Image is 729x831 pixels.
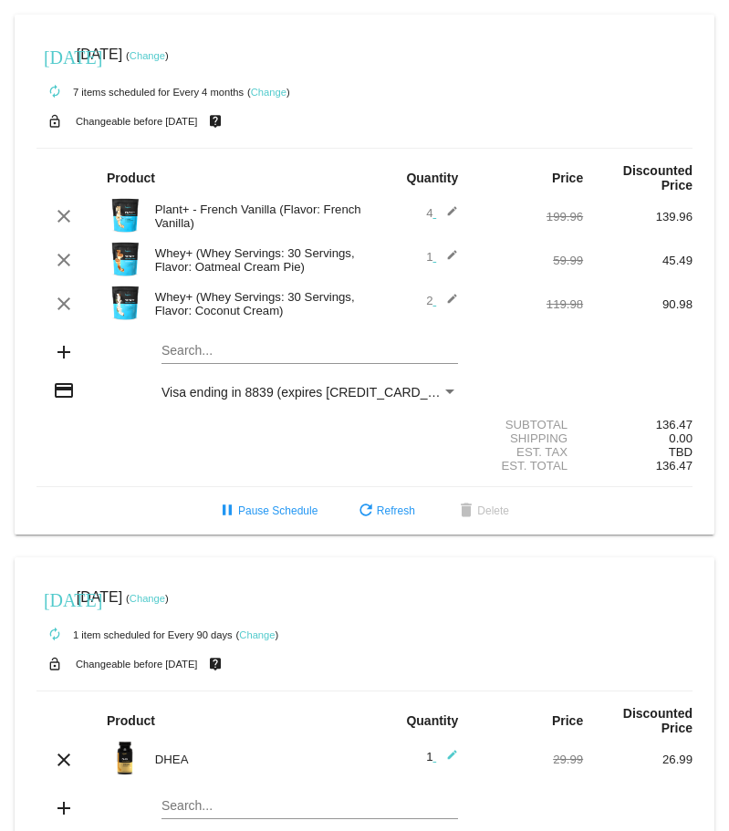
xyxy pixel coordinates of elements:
[204,109,226,133] mat-icon: live_help
[44,624,66,646] mat-icon: autorenew
[426,750,458,763] span: 1
[53,293,75,315] mat-icon: clear
[107,171,155,185] strong: Product
[436,205,458,227] mat-icon: edit
[355,504,415,517] span: Refresh
[436,749,458,771] mat-icon: edit
[107,197,143,234] img: Image-1-Carousel-Plant-Vanilla-no-badge-Transp.png
[583,418,693,431] div: 136.47
[355,501,377,523] mat-icon: refresh
[107,740,143,776] img: Image-1-Carousel-DHEA-1000x1000-1.png
[583,297,693,311] div: 90.98
[247,87,290,98] small: ( )
[236,629,279,640] small: ( )
[474,753,583,766] div: 29.99
[669,431,693,445] span: 0.00
[583,210,693,223] div: 139.96
[436,249,458,271] mat-icon: edit
[455,501,477,523] mat-icon: delete
[130,50,165,61] a: Change
[426,250,458,264] span: 1
[146,203,365,230] div: Plant+ - French Vanilla (Flavor: French Vanilla)
[146,246,365,274] div: Whey+ (Whey Servings: 30 Servings, Flavor: Oatmeal Cream Pie)
[146,753,365,766] div: DHEA
[216,504,318,517] span: Pause Schedule
[161,344,458,358] input: Search...
[474,210,583,223] div: 199.96
[474,459,583,473] div: Est. Total
[436,293,458,315] mat-icon: edit
[406,171,458,185] strong: Quantity
[53,341,75,363] mat-icon: add
[76,659,198,670] small: Changeable before [DATE]
[44,109,66,133] mat-icon: lock_open
[36,87,244,98] small: 7 items scheduled for Every 4 months
[76,116,198,127] small: Changeable before [DATE]
[53,379,75,401] mat-icon: credit_card
[583,753,693,766] div: 26.99
[340,494,430,527] button: Refresh
[251,87,286,98] a: Change
[44,587,66,609] mat-icon: [DATE]
[623,706,693,735] strong: Discounted Price
[107,285,143,321] img: Image-1l-Whey-2lb-Coconut-Cream-Pie-1000x1000-1.png
[36,629,233,640] small: 1 item scheduled for Every 90 days
[44,81,66,103] mat-icon: autorenew
[161,385,467,400] span: Visa ending in 8839 (expires [CREDIT_CARD_DATA])
[161,385,458,400] mat-select: Payment Method
[406,713,458,728] strong: Quantity
[44,652,66,676] mat-icon: lock_open
[53,249,75,271] mat-icon: clear
[656,459,693,473] span: 136.47
[216,501,238,523] mat-icon: pause
[474,297,583,311] div: 119.98
[146,290,365,317] div: Whey+ (Whey Servings: 30 Servings, Flavor: Coconut Cream)
[107,241,143,277] img: Image-1-Carousel-Whey-2lb-Oatmeal-Cream-Pie.png
[130,593,165,604] a: Change
[583,254,693,267] div: 45.49
[552,713,583,728] strong: Price
[202,494,332,527] button: Pause Schedule
[53,205,75,227] mat-icon: clear
[44,45,66,67] mat-icon: [DATE]
[474,431,583,445] div: Shipping
[455,504,509,517] span: Delete
[126,593,169,604] small: ( )
[474,254,583,267] div: 59.99
[441,494,524,527] button: Delete
[623,163,693,192] strong: Discounted Price
[239,629,275,640] a: Change
[474,445,583,459] div: Est. Tax
[426,206,458,220] span: 4
[669,445,693,459] span: TBD
[204,652,226,676] mat-icon: live_help
[161,799,458,814] input: Search...
[426,294,458,307] span: 2
[107,713,155,728] strong: Product
[53,797,75,819] mat-icon: add
[552,171,583,185] strong: Price
[126,50,169,61] small: ( )
[474,418,583,431] div: Subtotal
[53,749,75,771] mat-icon: clear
